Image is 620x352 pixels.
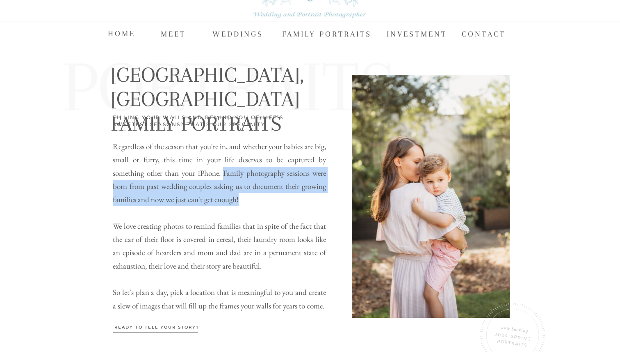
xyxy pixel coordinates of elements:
p: now booking [488,322,541,337]
h2: Portraits [62,57,502,120]
a: MEET [161,27,187,39]
a: WEDDINGS [212,27,264,39]
a: Investment [387,27,449,39]
a: HOME [108,27,135,39]
a: CONTACT [462,27,513,39]
a: FAMILY PORTRAITS [282,27,374,39]
p: Regardless of the season that you're in, and whether your babies are big, small or furry, this ti... [113,140,326,288]
a: ready to tell your story? [113,324,200,337]
p: 2024 Spring Portraits [488,330,538,349]
h3: FILLING YOUR WALLS AND REMIND YOU OF LIFE’S SWEETEST SEASONS? That's our specialty. [113,114,307,128]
